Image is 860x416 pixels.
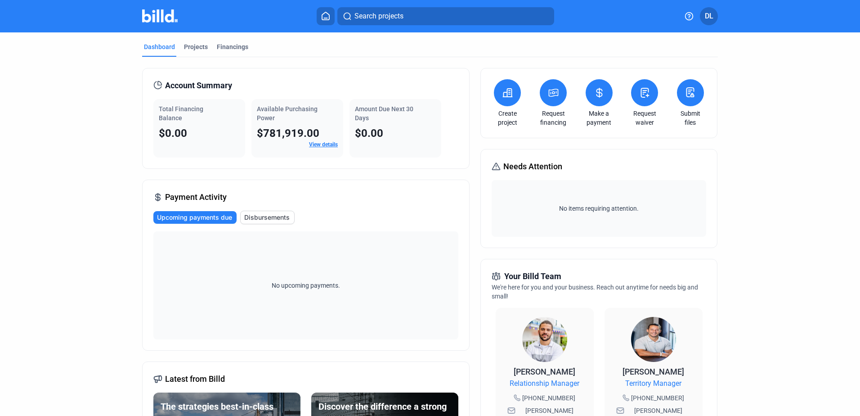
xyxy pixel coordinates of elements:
[503,160,562,173] span: Needs Attention
[537,109,569,127] a: Request financing
[355,127,383,140] span: $0.00
[184,42,208,51] div: Projects
[522,317,567,362] img: Relationship Manager
[159,127,187,140] span: $0.00
[504,270,561,283] span: Your Billd Team
[159,105,203,122] span: Total Financing Balance
[153,211,237,224] button: Upcoming payments due
[492,284,698,300] span: We're here for you and your business. Reach out anytime for needs big and small!
[165,79,232,92] span: Account Summary
[631,393,684,402] span: [PHONE_NUMBER]
[144,42,175,51] div: Dashboard
[514,367,575,376] span: [PERSON_NAME]
[165,191,227,203] span: Payment Activity
[157,213,232,222] span: Upcoming payments due
[165,373,225,385] span: Latest from Billd
[355,105,413,122] span: Amount Due Next 30 Days
[495,204,702,213] span: No items requiring attention.
[354,11,403,22] span: Search projects
[629,109,660,127] a: Request waiver
[240,211,295,224] button: Disbursements
[675,109,706,127] a: Submit files
[266,281,346,290] span: No upcoming payments.
[244,213,290,222] span: Disbursements
[309,141,338,148] a: View details
[142,9,178,23] img: Billd Company Logo
[522,393,575,402] span: [PHONE_NUMBER]
[631,317,676,362] img: Territory Manager
[625,378,681,389] span: Territory Manager
[705,11,713,22] span: DL
[700,7,718,25] button: DL
[492,109,523,127] a: Create project
[257,127,319,140] span: $781,919.00
[583,109,615,127] a: Make a payment
[510,378,579,389] span: Relationship Manager
[257,105,318,122] span: Available Purchasing Power
[217,42,248,51] div: Financings
[623,367,684,376] span: [PERSON_NAME]
[337,7,554,25] button: Search projects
